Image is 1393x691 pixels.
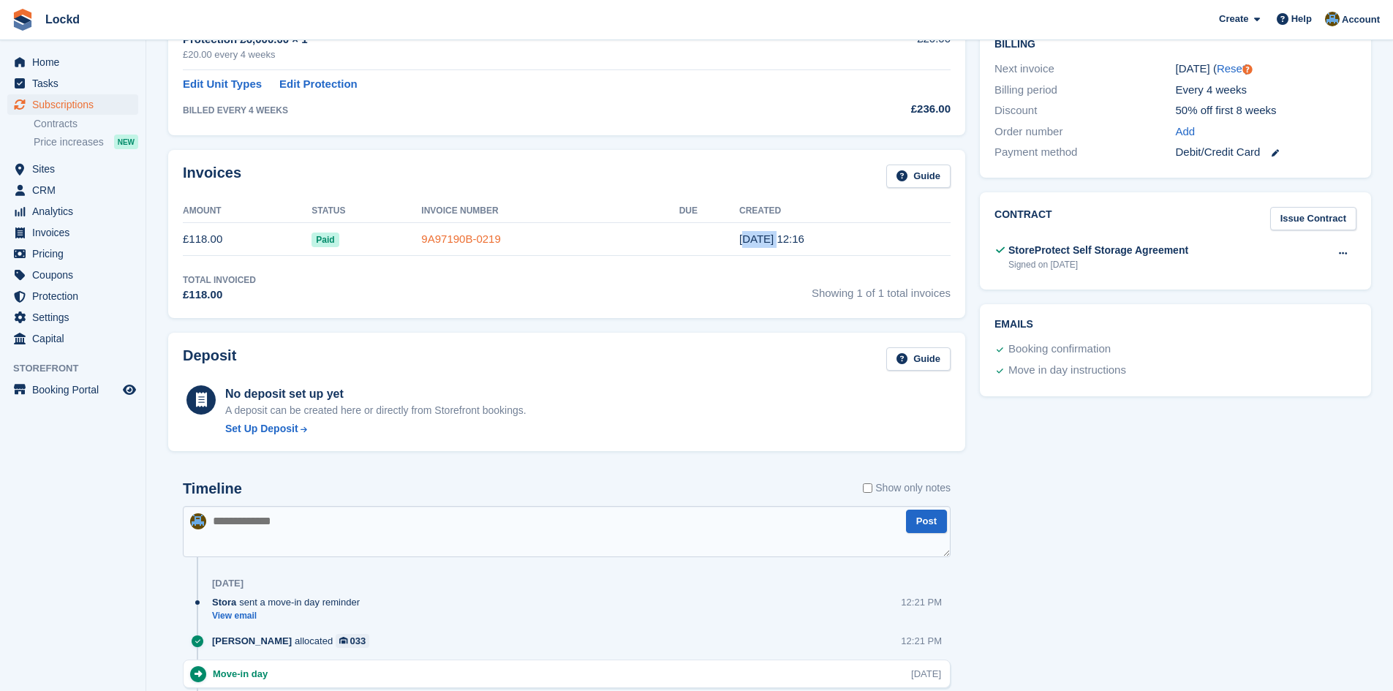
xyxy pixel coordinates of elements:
[190,513,206,529] img: Paul Budding
[886,347,951,371] a: Guide
[1008,258,1188,271] div: Signed on [DATE]
[32,265,120,285] span: Coupons
[32,286,120,306] span: Protection
[994,36,1356,50] h2: Billing
[183,273,256,287] div: Total Invoiced
[32,159,120,179] span: Sites
[32,180,120,200] span: CRM
[911,667,941,681] div: [DATE]
[212,634,377,648] div: allocated
[183,104,812,117] div: BILLED EVERY 4 WEEKS
[1176,124,1196,140] a: Add
[7,73,138,94] a: menu
[39,7,86,31] a: Lockd
[212,634,292,648] span: [PERSON_NAME]
[183,223,312,256] td: £118.00
[212,610,367,622] a: View email
[1217,62,1245,75] a: Reset
[114,135,138,149] div: NEW
[13,361,146,376] span: Storefront
[679,200,739,223] th: Due
[183,200,312,223] th: Amount
[901,595,942,609] div: 12:21 PM
[12,9,34,31] img: stora-icon-8386f47178a22dfd0bd8f6a31ec36ba5ce8667c1dd55bd0f319d3a0aa187defe.svg
[812,23,951,70] td: £20.00
[312,233,339,247] span: Paid
[7,286,138,306] a: menu
[7,52,138,72] a: menu
[994,124,1175,140] div: Order number
[1176,144,1356,161] div: Debit/Credit Card
[863,480,951,496] label: Show only notes
[7,180,138,200] a: menu
[994,102,1175,119] div: Discount
[994,61,1175,78] div: Next invoice
[1008,243,1188,258] div: StoreProtect Self Storage Agreement
[1008,362,1126,380] div: Move in day instructions
[1241,63,1254,76] div: Tooltip anchor
[32,222,120,243] span: Invoices
[32,52,120,72] span: Home
[32,307,120,328] span: Settings
[34,135,104,149] span: Price increases
[7,380,138,400] a: menu
[1291,12,1312,26] span: Help
[812,101,951,118] div: £236.00
[7,201,138,222] a: menu
[32,201,120,222] span: Analytics
[350,634,366,648] div: 033
[886,165,951,189] a: Guide
[1342,12,1380,27] span: Account
[32,73,120,94] span: Tasks
[212,595,367,609] div: sent a move-in day reminder
[7,243,138,264] a: menu
[7,307,138,328] a: menu
[183,347,236,371] h2: Deposit
[7,265,138,285] a: menu
[1176,102,1356,119] div: 50% off first 8 weeks
[7,328,138,349] a: menu
[336,634,369,648] a: 033
[212,595,236,609] span: Stora
[32,243,120,264] span: Pricing
[312,200,421,223] th: Status
[34,134,138,150] a: Price increases NEW
[812,273,951,303] span: Showing 1 of 1 total invoices
[183,287,256,303] div: £118.00
[901,634,942,648] div: 12:21 PM
[225,421,526,437] a: Set Up Deposit
[863,480,872,496] input: Show only notes
[279,76,358,93] a: Edit Protection
[994,144,1175,161] div: Payment method
[7,159,138,179] a: menu
[32,328,120,349] span: Capital
[212,578,244,589] div: [DATE]
[994,319,1356,331] h2: Emails
[1176,82,1356,99] div: Every 4 weeks
[213,667,275,681] div: Move-in day
[421,200,679,223] th: Invoice Number
[183,76,262,93] a: Edit Unit Types
[994,207,1052,231] h2: Contract
[225,385,526,403] div: No deposit set up yet
[1270,207,1356,231] a: Issue Contract
[1008,341,1111,358] div: Booking confirmation
[183,480,242,497] h2: Timeline
[183,48,812,62] div: £20.00 every 4 weeks
[225,421,298,437] div: Set Up Deposit
[183,165,241,189] h2: Invoices
[906,510,947,534] button: Post
[1219,12,1248,26] span: Create
[994,82,1175,99] div: Billing period
[225,403,526,418] p: A deposit can be created here or directly from Storefront bookings.
[421,233,500,245] a: 9A97190B-0219
[32,94,120,115] span: Subscriptions
[1325,12,1340,26] img: Paul Budding
[739,233,804,245] time: 2025-08-08 11:16:34 UTC
[7,222,138,243] a: menu
[1176,61,1356,78] div: [DATE] ( )
[32,380,120,400] span: Booking Portal
[7,94,138,115] a: menu
[34,117,138,131] a: Contracts
[121,381,138,399] a: Preview store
